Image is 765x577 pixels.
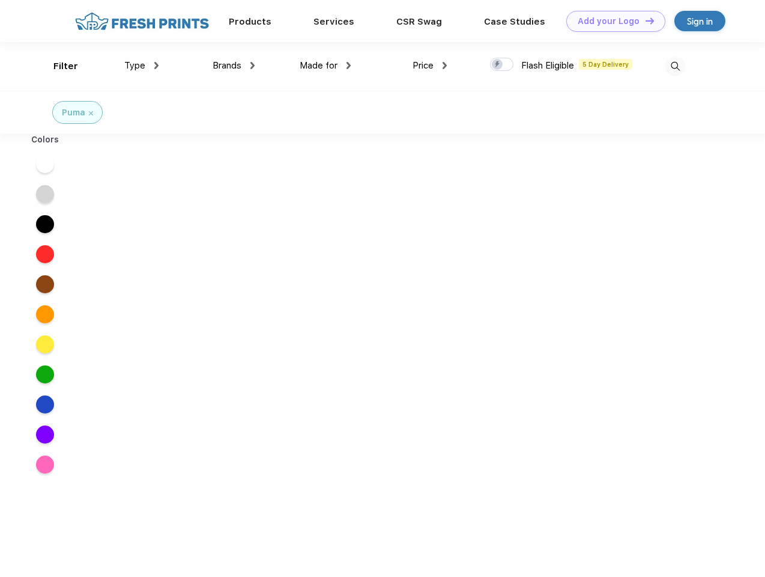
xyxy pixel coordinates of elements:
[578,16,640,26] div: Add your Logo
[300,60,337,71] span: Made for
[124,60,145,71] span: Type
[646,17,654,24] img: DT
[154,62,159,69] img: dropdown.png
[665,56,685,76] img: desktop_search.svg
[443,62,447,69] img: dropdown.png
[213,60,241,71] span: Brands
[71,11,213,32] img: fo%20logo%202.webp
[313,16,354,27] a: Services
[250,62,255,69] img: dropdown.png
[346,62,351,69] img: dropdown.png
[687,14,713,28] div: Sign in
[22,133,68,146] div: Colors
[579,59,632,70] span: 5 Day Delivery
[89,111,93,115] img: filter_cancel.svg
[229,16,271,27] a: Products
[62,106,85,119] div: Puma
[674,11,725,31] a: Sign in
[413,60,434,71] span: Price
[53,60,78,73] div: Filter
[396,16,442,27] a: CSR Swag
[521,60,574,71] span: Flash Eligible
